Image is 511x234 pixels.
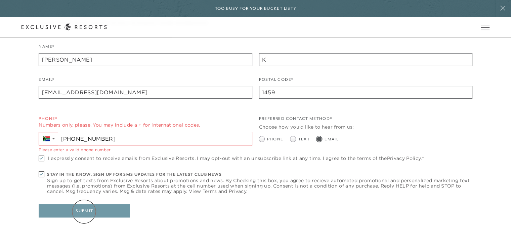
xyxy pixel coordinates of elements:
span: Text [298,136,310,142]
label: Postal Code* [259,76,294,86]
span: ▼ [51,137,56,141]
span: I expressly consent to receive emails from Exclusive Resorts. I may opt-out with an unsubscribe l... [48,156,424,161]
input: Last [259,53,472,66]
h6: Stay in the know. Sign up for sms updates for the latest club news [47,171,472,178]
input: Enter a phone number [58,132,252,145]
span: Sign up to get texts from Exclusive Resorts about promotions and news. By Checking this box, you ... [47,178,472,194]
div: Country Code Selector [39,132,58,145]
div: Phone* [39,115,252,122]
p: Please enter a valid phone number [39,147,111,152]
a: Privacy Policy [387,155,421,161]
span: Email [325,136,339,142]
div: Choose how you'd like to hear from us: [259,124,472,131]
input: Postal Code [259,86,472,99]
label: Email* [39,76,54,86]
span: Phone [267,136,284,142]
legend: Preferred Contact Method* [259,115,332,125]
iframe: Qualified Messenger [504,227,511,234]
input: name@example.com [39,86,252,99]
div: Numbers only, please. You may include a + for international codes. [39,122,252,129]
input: First [39,53,252,66]
h6: Too busy for your bucket list? [215,5,296,12]
label: Name* [39,43,54,53]
button: Submit [39,204,130,218]
button: Open navigation [481,25,489,30]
